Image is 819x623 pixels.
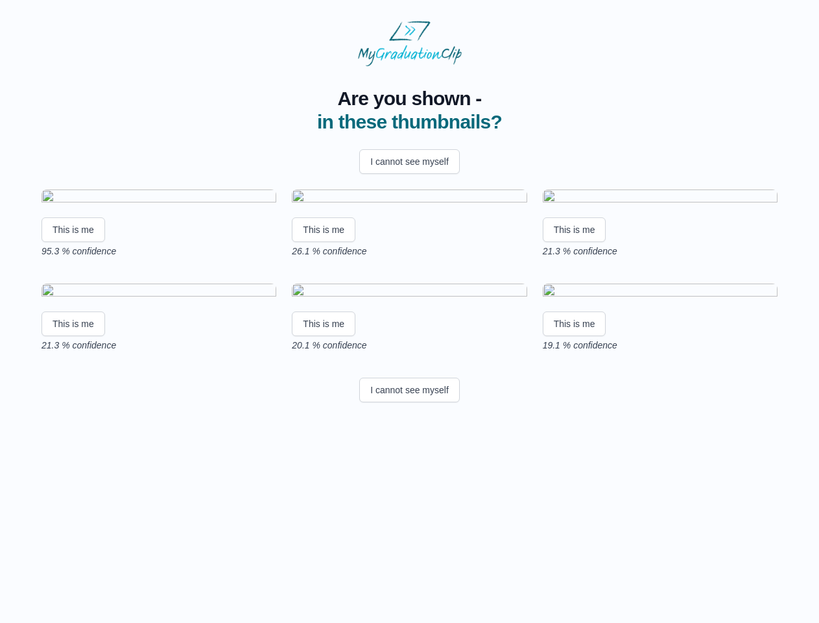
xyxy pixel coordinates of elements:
img: b25364a5655668a272d5985291c2fe75dcbded02.gif [543,189,777,207]
img: 152e98df51924d40a92b903f4a4771b8dd5849d5.gif [292,189,527,207]
p: 21.3 % confidence [543,245,777,258]
button: This is me [42,311,105,336]
button: I cannot see myself [359,378,460,402]
p: 95.3 % confidence [42,245,276,258]
button: This is me [292,217,355,242]
img: 1159dcbfb222c280f283781c3b5041ef9f56fda7.gif [42,284,276,301]
p: 21.3 % confidence [42,339,276,352]
button: This is me [42,217,105,242]
span: Are you shown - [317,87,502,110]
p: 19.1 % confidence [543,339,777,352]
img: MyGraduationClip [358,21,462,66]
span: in these thumbnails? [317,111,502,132]
button: This is me [543,217,606,242]
button: This is me [543,311,606,336]
img: f9abab6e86bdd5c7f418a7f7f9d0cd5dbe4fae3c.gif [292,284,527,301]
p: 26.1 % confidence [292,245,527,258]
button: This is me [292,311,355,336]
img: a8e1ec29825614c002fb4a463c8e95673cc9f808.gif [543,284,777,301]
p: 20.1 % confidence [292,339,527,352]
button: I cannot see myself [359,149,460,174]
img: 7f47cc131d36c2184b67d958e77940277d780d93.gif [42,189,276,207]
